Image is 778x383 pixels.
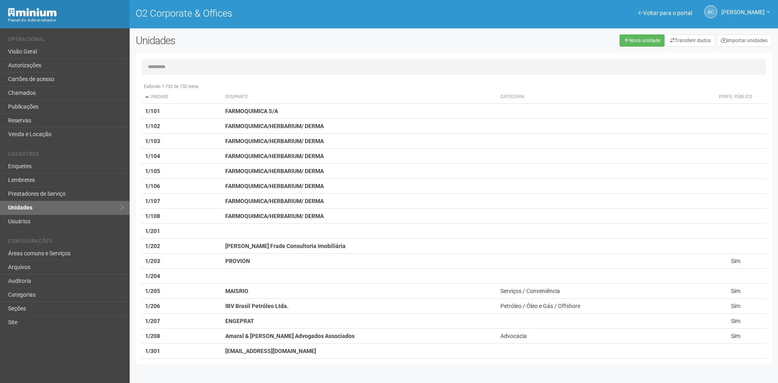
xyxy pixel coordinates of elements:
strong: 1/203 [145,258,160,264]
span: Sim [731,258,740,264]
strong: 1/207 [145,318,160,324]
strong: MAISRIO [225,288,248,294]
div: Exibindo 1-732 de 732 itens [142,83,766,90]
td: Contabilidade [497,359,705,374]
li: Operacional [8,36,124,45]
a: Voltar para o portal [638,10,692,16]
span: Sim [731,303,740,309]
strong: 1/201 [145,228,160,234]
strong: FARMOQUIMICA/HERBARIUM/ DERMA [225,213,324,219]
a: Importar unidades [716,34,772,47]
strong: 1/103 [145,138,160,144]
strong: FARMOQUIMICA/HERBARIUM/ DERMA [225,183,324,189]
strong: [PERSON_NAME] Frade Consultoria Imobiliária [225,243,346,249]
strong: 1/108 [145,213,160,219]
a: Transferir dados [666,34,715,47]
strong: PROVION [225,258,250,264]
img: Minium [8,8,57,17]
strong: 1/101 [145,108,160,114]
a: AC [704,5,717,18]
a: Nova unidade [620,34,665,47]
span: Sim [731,333,740,339]
strong: 1/105 [145,168,160,174]
td: Petróleo / Óleo e Gás / Offshore [497,299,705,314]
h2: Unidades [136,34,394,47]
strong: 1/202 [145,243,160,249]
strong: 1/104 [145,153,160,159]
td: Advocacia [497,329,705,344]
th: Categoria: activate to sort column ascending [497,90,705,104]
h1: O2 Corporate & Offices [136,8,448,19]
span: Ana Carla de Carvalho Silva [721,1,765,15]
li: Cadastros [8,151,124,160]
strong: 1/208 [145,333,160,339]
strong: 1/107 [145,198,160,204]
strong: [EMAIL_ADDRESS][DOMAIN_NAME] [225,348,316,354]
strong: Amaral & [PERSON_NAME] Advogados Associados [225,333,355,339]
td: Serviços / Conveniência [497,284,705,299]
strong: FARMOQUIMICA/HERBARIUM/ DERMA [225,153,324,159]
li: Configurações [8,238,124,247]
strong: 1/206 [145,303,160,309]
strong: IBV Brasil Petróleo Ltda. [225,303,289,309]
strong: 1/102 [145,123,160,129]
div: Painel do Administrador [8,17,124,24]
span: Sim [731,318,740,324]
strong: 1/205 [145,288,160,294]
strong: 1/204 [145,273,160,279]
a: [PERSON_NAME] [721,10,770,17]
strong: ENGEPRAT [225,318,254,324]
strong: FARMOQUIMICA/HERBARIUM/ DERMA [225,198,324,204]
strong: FARMOQUIMICA/HERBARIUM/ DERMA [225,138,324,144]
strong: FARMOQUIMICA S/A [225,108,278,114]
strong: 1/301 [145,348,160,354]
strong: 1/106 [145,183,160,189]
strong: FARMOQUIMICA/HERBARIUM/ DERMA [225,123,324,129]
strong: FARMOQUIMICA/HERBARIUM/ DERMA [225,168,324,174]
th: Ocupante: activate to sort column ascending [222,90,497,104]
th: Unidade: activate to sort column descending [142,90,222,104]
th: Perfil público: activate to sort column ascending [705,90,766,104]
span: Sim [731,288,740,294]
